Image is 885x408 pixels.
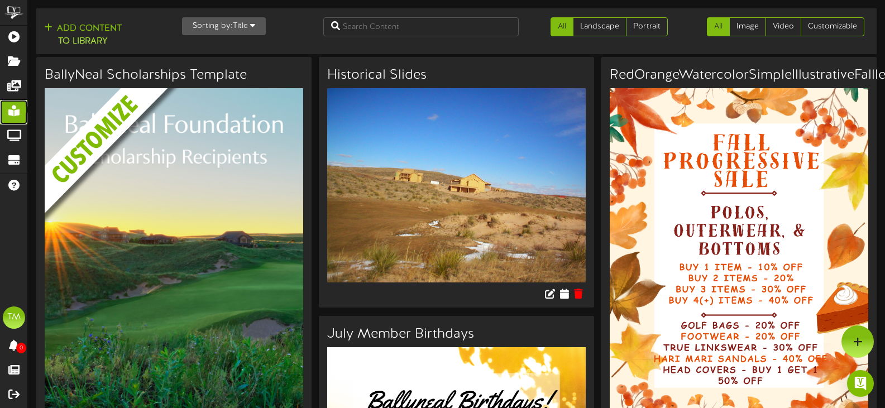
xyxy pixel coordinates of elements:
button: Add Contentto Library [41,22,125,49]
a: Image [729,17,766,36]
a: All [707,17,730,36]
button: Sorting by:Title [182,17,266,35]
a: Landscape [573,17,626,36]
h3: BallyNeal Scholarships Template [45,68,303,83]
h3: RedOrangeWatercolorSimpleIllustrativeFallleavesAutumnFestivalFlyer [610,68,868,83]
img: customize_overlay-33eb2c126fd3cb1579feece5bc878b72.png [45,88,320,271]
div: TM [3,306,25,329]
input: Search Content [323,17,519,36]
a: All [551,17,573,36]
h3: July Member Birthdays [327,327,586,342]
a: Customizable [801,17,864,36]
div: Open Intercom Messenger [847,370,874,397]
span: 0 [16,343,26,353]
img: 55e976d7-f4a8-42aa-bdf9-0ef8c1f7be57.jpg [327,88,586,282]
a: Video [766,17,801,36]
h3: Historical Slides [327,68,586,83]
a: Portrait [626,17,668,36]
